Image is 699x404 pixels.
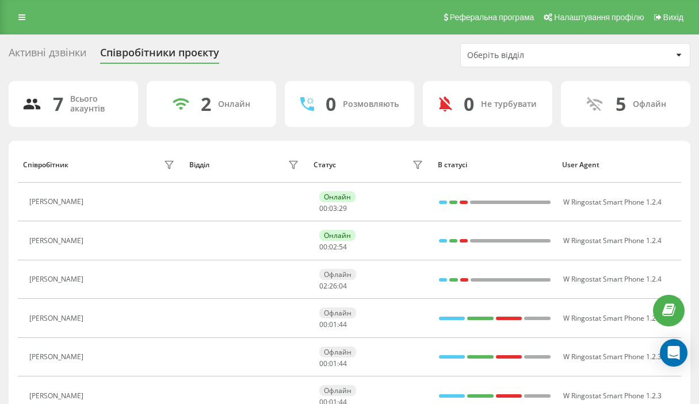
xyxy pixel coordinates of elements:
[29,314,86,322] div: [PERSON_NAME]
[464,93,474,115] div: 0
[319,230,356,241] div: Онлайн
[201,93,211,115] div: 2
[319,205,347,213] div: : :
[329,203,337,213] span: 03
[319,359,327,368] span: 00
[563,197,662,207] span: W Ringostat Smart Phone 1.2.4
[329,320,337,329] span: 01
[319,269,356,280] div: Офлайн
[9,47,86,64] div: Активні дзвінки
[562,161,675,169] div: User Agent
[563,313,662,323] span: W Ringostat Smart Phone 1.2.3
[339,242,347,252] span: 54
[319,307,356,318] div: Офлайн
[438,161,551,169] div: В статусі
[319,282,347,290] div: : :
[554,13,644,22] span: Налаштування профілю
[563,236,662,245] span: W Ringostat Smart Phone 1.2.4
[339,320,347,329] span: 44
[450,13,534,22] span: Реферальна програма
[319,281,327,291] span: 02
[563,274,662,284] span: W Ringostat Smart Phone 1.2.4
[29,392,86,400] div: [PERSON_NAME]
[319,321,347,329] div: : :
[319,385,356,396] div: Офлайн
[329,281,337,291] span: 26
[53,93,63,115] div: 7
[319,203,327,213] span: 00
[339,359,347,368] span: 44
[319,360,347,368] div: : :
[467,51,605,60] div: Оберіть відділ
[314,161,336,169] div: Статус
[663,13,683,22] span: Вихід
[100,47,219,64] div: Співробітники проєкту
[29,198,86,206] div: [PERSON_NAME]
[339,203,347,213] span: 29
[29,275,86,283] div: [PERSON_NAME]
[616,93,626,115] div: 5
[319,191,356,202] div: Онлайн
[329,242,337,252] span: 02
[29,353,86,361] div: [PERSON_NAME]
[319,242,327,252] span: 00
[563,352,662,361] span: W Ringostat Smart Phone 1.2.3
[329,359,337,368] span: 01
[29,237,86,245] div: [PERSON_NAME]
[326,93,336,115] div: 0
[23,161,68,169] div: Співробітник
[218,99,250,109] div: Онлайн
[70,94,124,114] div: Всього акаунтів
[189,161,209,169] div: Відділ
[563,391,662,401] span: W Ringostat Smart Phone 1.2.3
[343,99,399,109] div: Розмовляють
[339,281,347,291] span: 04
[319,347,356,357] div: Офлайн
[481,99,537,109] div: Не турбувати
[660,339,687,367] div: Open Intercom Messenger
[319,320,327,329] span: 00
[633,99,666,109] div: Офлайн
[319,243,347,251] div: : :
